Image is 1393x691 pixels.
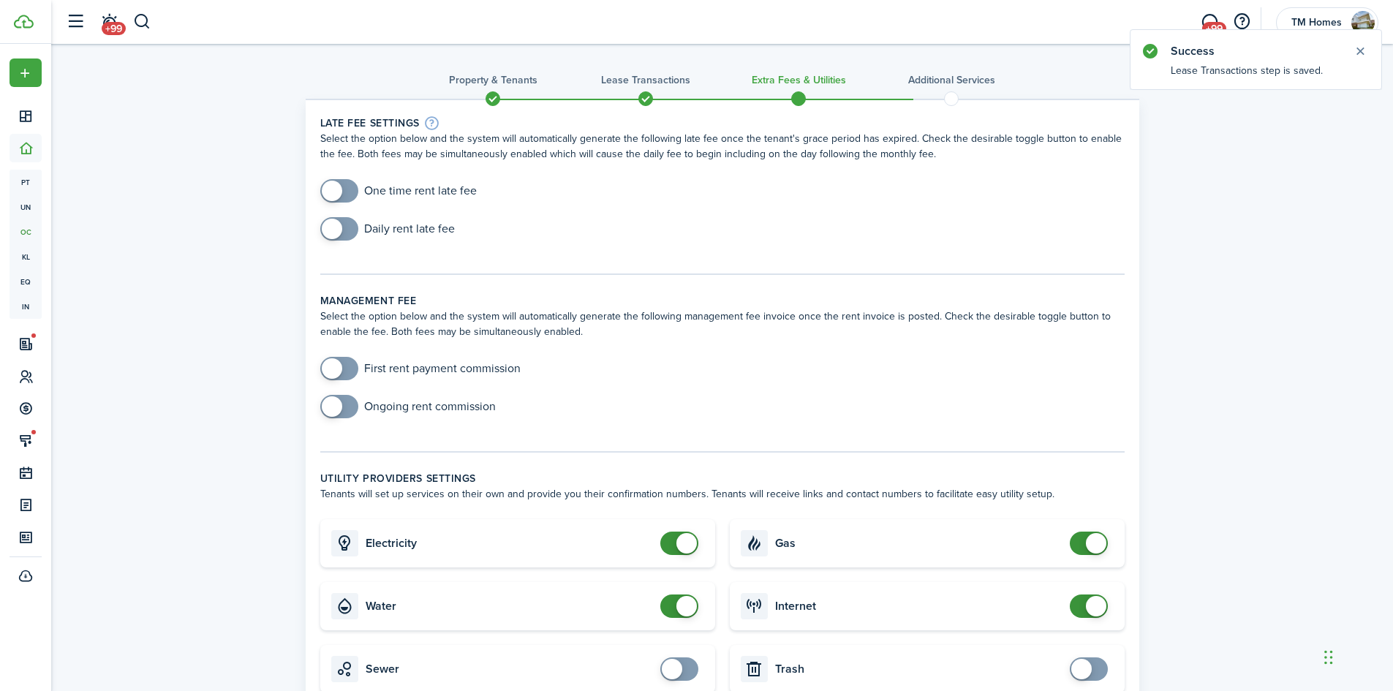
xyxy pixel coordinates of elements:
[601,72,690,88] h3: Lease Transactions
[320,293,1125,309] wizard-step-header-title: Management fee
[752,72,846,88] h3: Extra fees & Utilities
[10,219,42,244] a: oc
[775,600,1062,613] card-title: Internet
[320,471,1125,486] wizard-step-header-title: Utility providers settings
[10,244,42,269] a: kl
[1202,22,1226,35] span: +99
[10,58,42,87] button: Open menu
[10,294,42,319] a: in
[1149,533,1393,691] iframe: Chat Widget
[1171,42,1339,60] notify-title: Success
[320,131,1125,162] wizard-step-header-description: Select the option below and the system will automatically generate the following late fee once th...
[366,537,653,550] card-title: Electricity
[775,662,1062,676] card-title: Trash
[14,15,34,29] img: TenantCloud
[10,269,42,294] a: eq
[908,72,995,88] h3: Additional Services
[61,8,89,36] button: Open sidebar
[1287,18,1345,28] span: TM Homes
[320,309,1125,339] wizard-step-header-description: Select the option below and the system will automatically generate the following management fee i...
[1196,4,1223,41] a: Messaging
[1350,41,1370,61] button: Close notify
[10,170,42,195] a: pt
[320,486,1125,502] wizard-step-header-description: Tenants will set up services on their own and provide you their confirmation numbers. Tenants wil...
[366,662,653,676] card-title: Sewer
[366,600,653,613] card-title: Water
[1324,635,1333,679] div: Drag
[10,195,42,219] a: un
[1351,11,1375,34] img: TM Homes
[320,115,1125,131] wizard-step-header-title: Late fee settings
[102,22,126,35] span: +99
[1130,63,1381,89] notify-body: Lease Transactions step is saved.
[449,72,537,88] h3: Property & Tenants
[1229,10,1254,34] button: Open resource center
[95,4,123,41] a: Notifications
[775,537,1062,550] card-title: Gas
[133,10,151,34] button: Search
